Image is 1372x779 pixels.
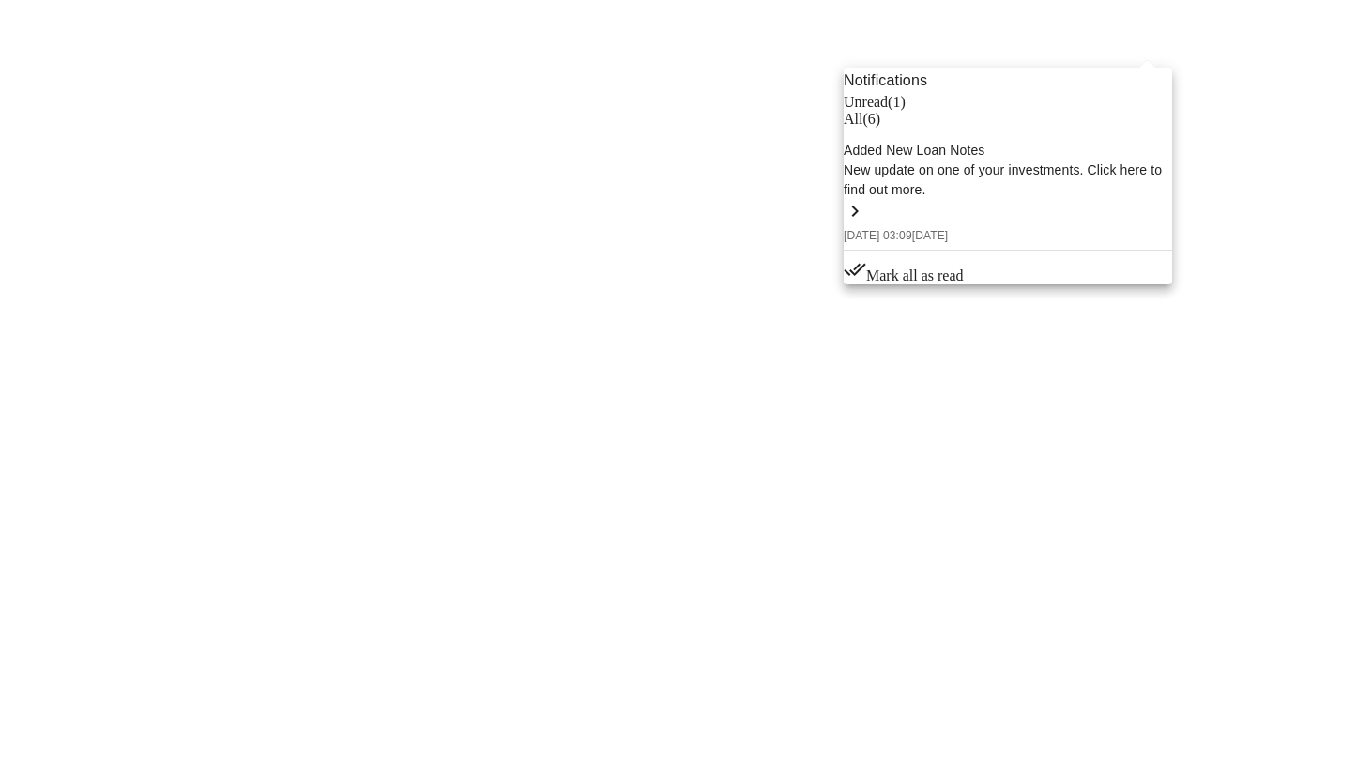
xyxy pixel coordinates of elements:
[866,267,964,283] span: Mark all as read
[844,111,862,127] span: All
[844,141,1172,160] div: Added New Loan Notes
[912,229,949,242] span: [DATE]
[844,72,927,88] span: Notifications
[888,94,906,110] span: ( 1 )
[862,111,880,127] span: ( 6 )
[844,160,1172,200] div: New update on one of your investments. Click here to find out more.
[844,229,912,242] span: [DATE] 03:09
[844,94,888,110] span: Unread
